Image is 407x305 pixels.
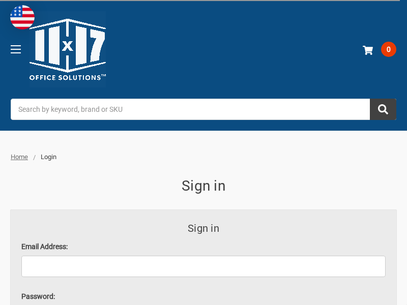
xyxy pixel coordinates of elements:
a: Home [11,153,28,161]
label: Email Address: [21,241,386,252]
span: Toggle menu [11,49,21,50]
span: 0 [381,42,396,57]
img: duty and tax information for United States [10,5,35,29]
a: Toggle menu [2,35,30,63]
input: Search by keyword, brand or SKU [11,99,396,120]
h3: Sign in [21,221,386,236]
a: 0 [360,36,396,63]
h1: Sign in [11,175,396,197]
label: Password: [21,291,386,302]
span: Login [41,153,56,161]
img: 11x17z.com [30,11,106,87]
